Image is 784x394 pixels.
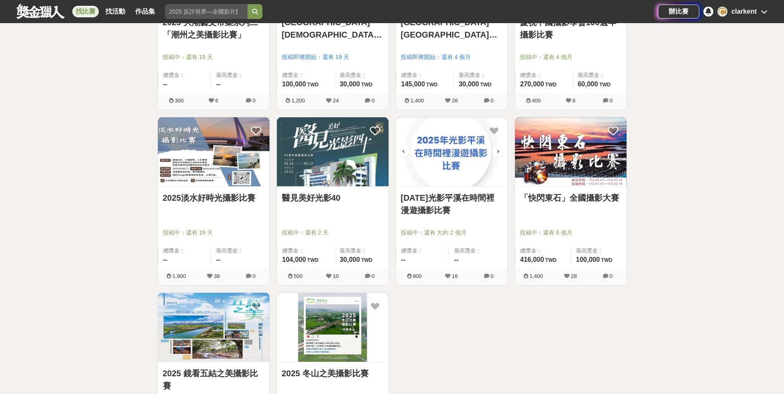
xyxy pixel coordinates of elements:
span: 投稿中：還有 2 天 [282,228,384,237]
span: TWD [545,82,556,88]
span: 8 [572,97,575,104]
span: TWD [599,82,610,88]
img: Cover Image [277,117,388,186]
span: 100,000 [282,81,306,88]
img: Cover Image [158,117,269,186]
span: 416,000 [520,256,544,263]
span: 最高獎金： [216,71,265,79]
a: Cover Image [158,117,269,187]
span: 145,000 [401,81,425,88]
span: 投稿中：還有 4 個月 [520,53,622,62]
a: 醫見美好光影40 [282,192,384,204]
img: Cover Image [396,117,508,186]
span: 投稿中：還有 大約 2 個月 [401,228,503,237]
a: [DATE]光影平溪在時間裡漫遊攝影比賽 [401,192,503,216]
span: 28 [452,97,458,104]
span: 24 [333,97,338,104]
a: 辦比賽 [658,5,699,19]
a: 2025 冬山之美攝影比賽 [282,367,384,380]
span: -- [216,81,221,88]
span: 投稿即將開始：還有 4 個月 [401,53,503,62]
a: Cover Image [515,117,627,187]
span: 總獎金： [401,71,448,79]
span: 300 [175,97,184,104]
span: 最高獎金： [576,247,622,255]
span: 0 [610,273,612,279]
span: 總獎金： [163,71,206,79]
span: -- [216,256,221,263]
a: Cover Image [396,117,508,187]
img: Cover Image [158,293,269,362]
span: 0 [491,97,493,104]
span: 最高獎金： [340,247,384,255]
span: 28 [571,273,577,279]
span: 總獎金： [401,247,444,255]
a: 作品集 [132,6,158,17]
span: 最高獎金： [340,71,384,79]
span: 6 [215,97,218,104]
span: TWD [361,257,372,263]
span: -- [401,256,406,263]
span: TWD [426,82,437,88]
span: 1,400 [529,273,543,279]
a: 2025淡水好時光攝影比賽 [163,192,265,204]
span: 1,400 [410,97,424,104]
span: 270,000 [520,81,544,88]
span: -- [454,256,459,263]
span: 30,000 [340,256,360,263]
a: 「快閃東石」全國攝影大賽 [520,192,622,204]
span: 104,000 [282,256,306,263]
span: 400 [532,97,541,104]
span: 100,000 [576,256,600,263]
span: 16 [452,273,458,279]
span: 0 [253,273,255,279]
span: TWD [480,82,491,88]
span: 1,200 [291,97,305,104]
a: 慶祝中國攝影學會100週年攝影比賽 [520,16,622,41]
span: 0 [253,97,255,104]
span: 最高獎金： [454,247,503,255]
a: 2025 大潮藝文市集系列二「潮州之美攝影比賽」 [163,16,265,41]
input: 2025 反詐視界—全國影片競賽 [165,4,248,19]
a: Cover Image [277,117,388,187]
span: 總獎金： [282,247,329,255]
span: TWD [361,82,372,88]
a: 找活動 [102,6,129,17]
span: 38 [214,273,219,279]
span: 500 [294,273,303,279]
a: 找比賽 [72,6,99,17]
span: 1,900 [172,273,186,279]
span: 投稿中：還有 19 天 [163,228,265,237]
span: 最高獎金： [216,247,265,255]
span: TWD [307,257,318,263]
span: 60,000 [578,81,598,88]
span: TWD [307,82,318,88]
a: Cover Image [277,293,388,362]
span: 800 [413,273,422,279]
a: [GEOGRAPHIC_DATA][GEOGRAPHIC_DATA]建宮200週年新安五[DEMOGRAPHIC_DATA]慶典攝影比賽 [401,16,503,41]
span: TWD [601,257,612,263]
span: 最高獎金： [578,71,622,79]
span: 投稿中：還有 6 個月 [520,228,622,237]
span: 總獎金： [282,71,329,79]
span: -- [163,81,168,88]
a: Cover Image [158,293,269,362]
span: 30,000 [340,81,360,88]
span: TWD [545,257,556,263]
span: 0 [610,97,612,104]
div: C [717,7,727,17]
span: 0 [372,97,374,104]
a: [GEOGRAPHIC_DATA][DEMOGRAPHIC_DATA]之美攝影比賽 [282,16,384,41]
span: 最高獎金： [459,71,503,79]
a: 2025 鏡看五結之美攝影比賽 [163,367,265,392]
span: 0 [491,273,493,279]
span: 總獎金： [520,247,566,255]
span: 總獎金： [163,247,206,255]
span: 30,000 [459,81,479,88]
div: clarkent [732,7,757,17]
span: 總獎金： [520,71,567,79]
span: -- [163,256,168,263]
img: Cover Image [515,117,627,186]
span: 投稿即將開始：還有 19 天 [282,53,384,62]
